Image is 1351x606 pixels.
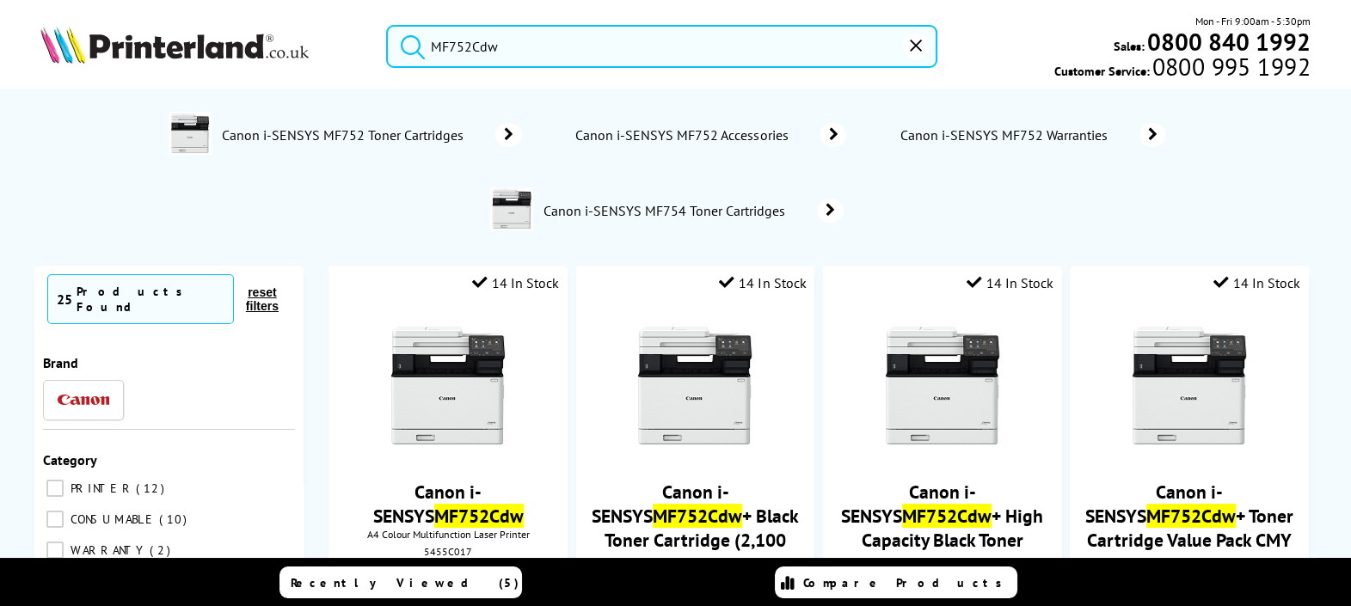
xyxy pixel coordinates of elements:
span: Mon - Fri 9:00am - 5:30pm [1195,13,1311,29]
div: 14 In Stock [472,274,559,291]
a: Canon i-SENSYSMF752Cdw+ Toner Cartridge Value Pack CMY (1,900 Pages) K (2,100 Pages) [1085,480,1293,600]
a: Printerland Logo [40,26,364,67]
input: Sea [386,25,937,68]
mark: MF752Cdw [434,504,524,528]
span: Canon i-SENSYS MF752 Accessories [574,126,795,144]
span: Category [43,451,97,468]
a: Canon i-SENSYS MF752 Toner Cartridges [220,112,522,158]
img: Canon-MF752Cdw-DeptImage.jpg [169,112,212,155]
span: Recently Viewed (5) [291,575,519,591]
a: 0800 840 1992 [1145,34,1311,50]
a: Canon i-SENSYSMF752Cdw [373,480,524,528]
a: Canon i-SENSYS MF752 Accessories [574,123,846,147]
img: Canon-MF752Cdw-Front-Small.jpg [878,321,1007,450]
span: Canon i-SENSYS MF752 Warranties [898,126,1114,144]
a: Compare Products [775,566,1017,598]
input: WARRANTY 2 [46,542,64,559]
div: 5455C017 [341,545,555,558]
a: Canon i-SENSYSMF752Cdw+ Black Toner Cartridge (2,100 Pages) [592,480,799,576]
div: 14 In Stock [1213,274,1300,291]
a: Canon i-SENSYS MF754 Toner Cartridges [542,187,844,234]
span: 0800 995 1992 [1149,58,1310,75]
img: Printerland Logo [40,26,309,64]
span: Brand [43,354,78,371]
span: Compare Products [803,575,1011,591]
span: PRINTER [66,481,134,496]
mark: MF752Cdw [1146,504,1236,528]
span: Customer Service: [1053,58,1310,79]
input: PRINTER 12 [46,480,64,497]
span: A4 Colour Multifunction Laser Printer [337,528,559,541]
button: reset filters [234,285,292,314]
img: Canon-MF752Cdw-Front-Small.jpg [384,321,513,450]
img: Canon-MF752Cdw-Front-Small.jpg [630,321,759,450]
span: Canon i-SENSYS MF754 Toner Cartridges [542,202,791,219]
span: WARRANTY [66,542,148,558]
span: CONSUMABLE [66,511,157,527]
mark: MF752Cdw [653,504,742,528]
div: 14 In Stock [967,274,1053,291]
a: Canon i-SENSYSMF752Cdw+ High Capacity Black Toner Cartridge (7,600 Pages) [841,480,1043,576]
span: Canon i-SENSYS MF752 Toner Cartridges [220,126,470,144]
b: 0800 840 1992 [1147,26,1311,58]
span: 2 [150,542,175,558]
input: CONSUMABLE 10 [46,511,64,528]
span: Sales: [1114,38,1145,54]
img: Canon-MF754Cdw-DeptImage.jpg [490,187,533,230]
a: Recently Viewed (5) [279,566,522,598]
a: Canon i-SENSYS MF752 Warranties [898,123,1165,147]
span: 12 [136,481,169,496]
img: Canon-MF752Cdw-Front-Small.jpg [1125,321,1254,450]
mark: MF752Cdw [902,504,992,528]
span: 10 [159,511,191,527]
img: Canon [58,395,109,406]
div: Products Found [77,284,224,315]
div: 14 In Stock [719,274,806,291]
span: 25 [57,291,72,308]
